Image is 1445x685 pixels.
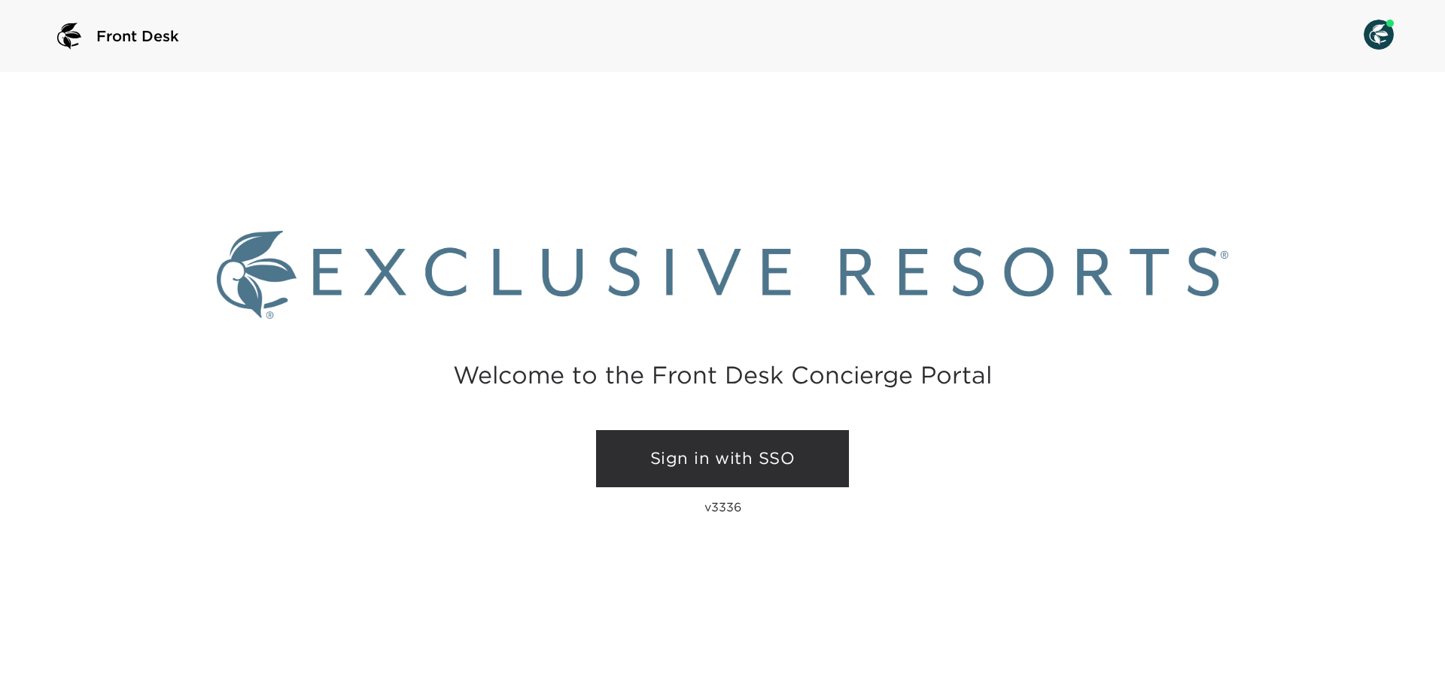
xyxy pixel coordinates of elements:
h2: Welcome to the Front Desk Concierge Portal [453,363,992,386]
img: Exclusive Resorts logo [217,231,1228,319]
a: Sign in with SSO [596,430,849,487]
span: Front Desk [96,26,179,47]
p: v3336 [704,499,741,514]
img: User [1364,20,1394,50]
img: logo [51,18,87,54]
